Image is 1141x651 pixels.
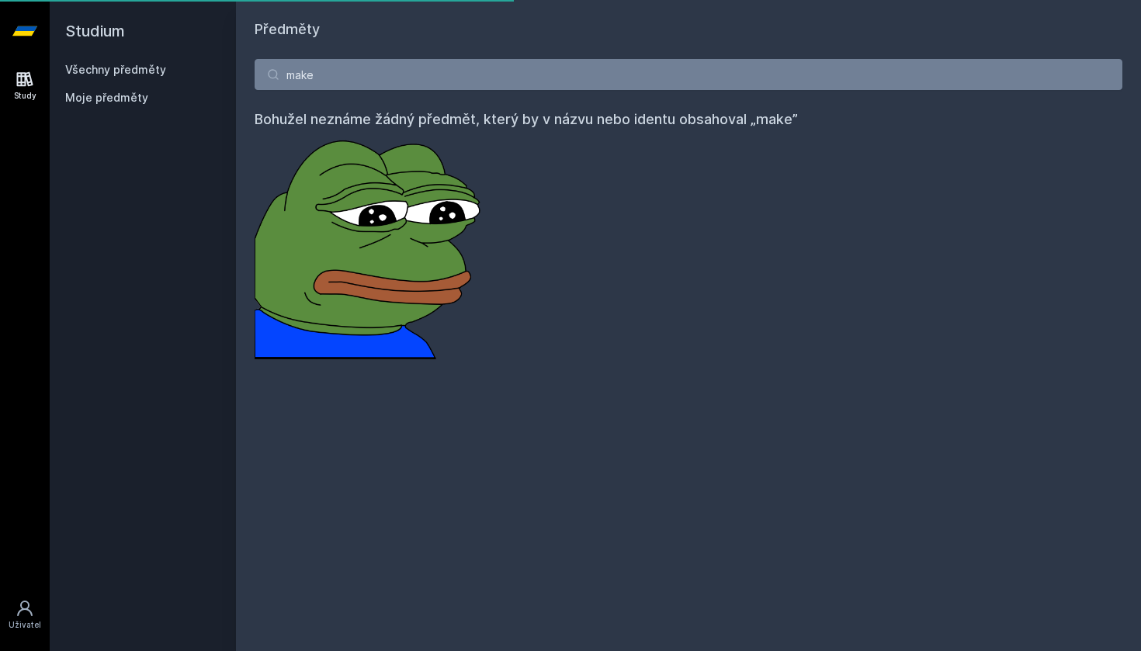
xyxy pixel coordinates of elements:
a: Uživatel [3,591,47,639]
a: Study [3,62,47,109]
img: error_picture.png [255,130,487,359]
span: Moje předměty [65,90,148,106]
h1: Předměty [255,19,1122,40]
h4: Bohužel neznáme žádný předmět, který by v názvu nebo identu obsahoval „make” [255,109,1122,130]
input: Název nebo ident předmětu… [255,59,1122,90]
div: Study [14,90,36,102]
a: Všechny předměty [65,63,166,76]
div: Uživatel [9,619,41,631]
